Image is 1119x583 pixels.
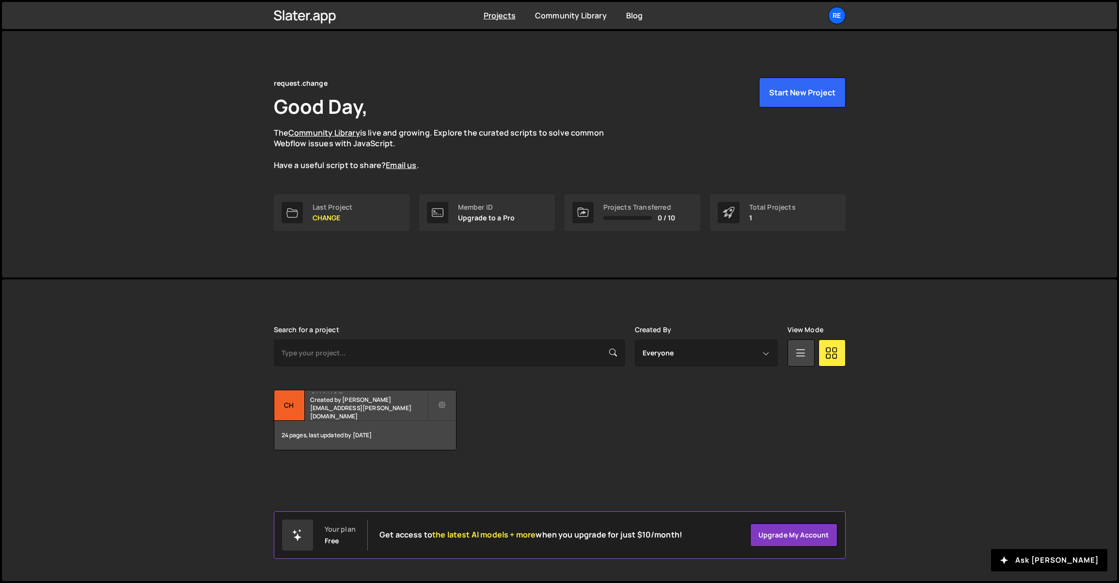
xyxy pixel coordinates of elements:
a: re [828,7,846,24]
p: Upgrade to a Pro [458,214,515,222]
label: View Mode [788,326,823,334]
small: Created by [PERSON_NAME][EMAIL_ADDRESS][PERSON_NAME][DOMAIN_NAME] [310,396,427,420]
label: Search for a project [274,326,339,334]
div: request.change [274,77,328,89]
h2: CHANGE [310,390,427,393]
h2: Get access to when you upgrade for just $10/month! [379,530,682,539]
div: Last Project [313,203,353,211]
div: Projects Transferred [603,203,676,211]
a: Upgrade my account [750,523,837,547]
a: Blog [626,10,643,21]
div: 24 pages, last updated by [DATE] [274,421,456,450]
a: CH CHANGE Created by [PERSON_NAME][EMAIL_ADDRESS][PERSON_NAME][DOMAIN_NAME] 24 pages, last update... [274,390,457,450]
a: Email us [386,160,416,170]
a: Community Library [535,10,607,21]
label: Created By [635,326,672,334]
div: CH [274,390,305,421]
h1: Good Day, [274,93,368,120]
a: Projects [484,10,516,21]
span: 0 / 10 [658,214,676,222]
input: Type your project... [274,339,625,367]
span: the latest AI models + more [432,529,536,540]
button: Ask [PERSON_NAME] [991,549,1107,571]
button: Start New Project [759,77,846,107]
p: 1 [749,214,796,222]
a: Last Project CHANGE [274,194,410,231]
div: Your plan [325,525,356,533]
p: The is live and growing. Explore the curated scripts to solve common Webflow issues with JavaScri... [274,127,623,171]
p: CHANGE [313,214,353,222]
div: Total Projects [749,203,796,211]
a: Community Library [288,127,360,138]
div: Member ID [458,203,515,211]
div: Free [325,537,339,545]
